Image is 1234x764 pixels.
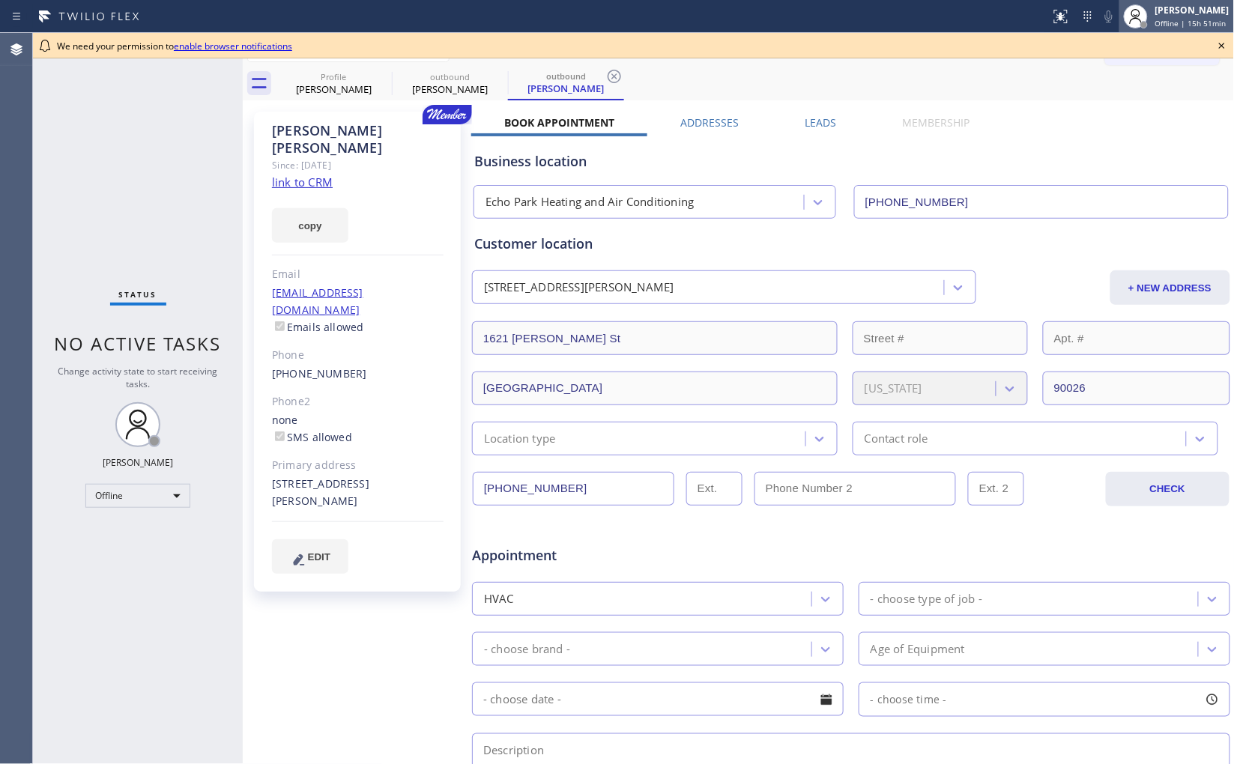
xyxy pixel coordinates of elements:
input: City [472,372,838,405]
div: Primary address [272,457,444,474]
label: Emails allowed [272,320,364,334]
div: [PERSON_NAME] [103,456,173,469]
input: Emails allowed [275,321,285,331]
button: copy [272,208,348,243]
a: link to CRM [272,175,333,190]
span: Change activity state to start receiving tasks. [58,365,218,390]
a: [EMAIL_ADDRESS][DOMAIN_NAME] [272,285,363,317]
div: Nancy Dubinsky [277,67,390,100]
div: Echo Park Heating and Air Conditioning [486,194,695,211]
div: Contact role [865,430,928,447]
input: SMS allowed [275,431,285,441]
div: - choose type of job - [871,590,982,607]
div: Customer location [474,234,1228,254]
div: [PERSON_NAME] [393,82,506,96]
input: Apt. # [1043,321,1230,355]
div: [PERSON_NAME] [PERSON_NAME] [272,122,444,157]
input: Street # [853,321,1028,355]
input: Ext. 2 [968,472,1024,506]
input: - choose date - [472,682,844,716]
div: Since: [DATE] [272,157,444,174]
input: Address [472,321,838,355]
span: EDIT [308,551,330,563]
div: Nancy Dubinsky [393,67,506,100]
span: Appointment [472,545,723,566]
div: outbound [509,70,623,82]
span: - choose time - [871,692,947,706]
button: + NEW ADDRESS [1110,270,1230,305]
span: Offline | 15h 51min [1155,18,1227,28]
input: ZIP [1043,372,1230,405]
a: [PHONE_NUMBER] [272,366,367,381]
div: - choose brand - [484,640,570,658]
div: [STREET_ADDRESS][PERSON_NAME] [484,279,674,297]
button: Mute [1098,6,1119,27]
div: HVAC [484,590,514,607]
label: Leads [805,115,836,130]
div: Nancy Dubinsky [509,67,623,99]
div: none [272,412,444,446]
div: [STREET_ADDRESS][PERSON_NAME] [272,476,444,510]
div: Profile [277,71,390,82]
div: Phone [272,347,444,364]
span: We need your permission to [57,40,292,52]
div: Age of Equipment [871,640,965,658]
div: outbound [393,71,506,82]
input: Phone Number [473,472,674,506]
input: Ext. [686,472,742,506]
div: Offline [85,484,190,508]
div: Phone2 [272,393,444,410]
a: enable browser notifications [174,40,292,52]
button: EDIT [272,539,348,574]
label: Book Appointment [504,115,614,130]
label: Membership [903,115,970,130]
div: [PERSON_NAME] [1155,4,1230,16]
div: Location type [484,430,556,447]
span: Status [119,289,157,300]
label: Addresses [680,115,739,130]
div: Email [272,266,444,283]
button: CHECK [1106,472,1230,506]
input: Phone Number [854,185,1229,219]
input: Phone Number 2 [754,472,956,506]
div: Business location [474,151,1228,172]
span: No active tasks [55,331,222,356]
label: SMS allowed [272,430,352,444]
div: [PERSON_NAME] [277,82,390,96]
div: [PERSON_NAME] [509,82,623,95]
